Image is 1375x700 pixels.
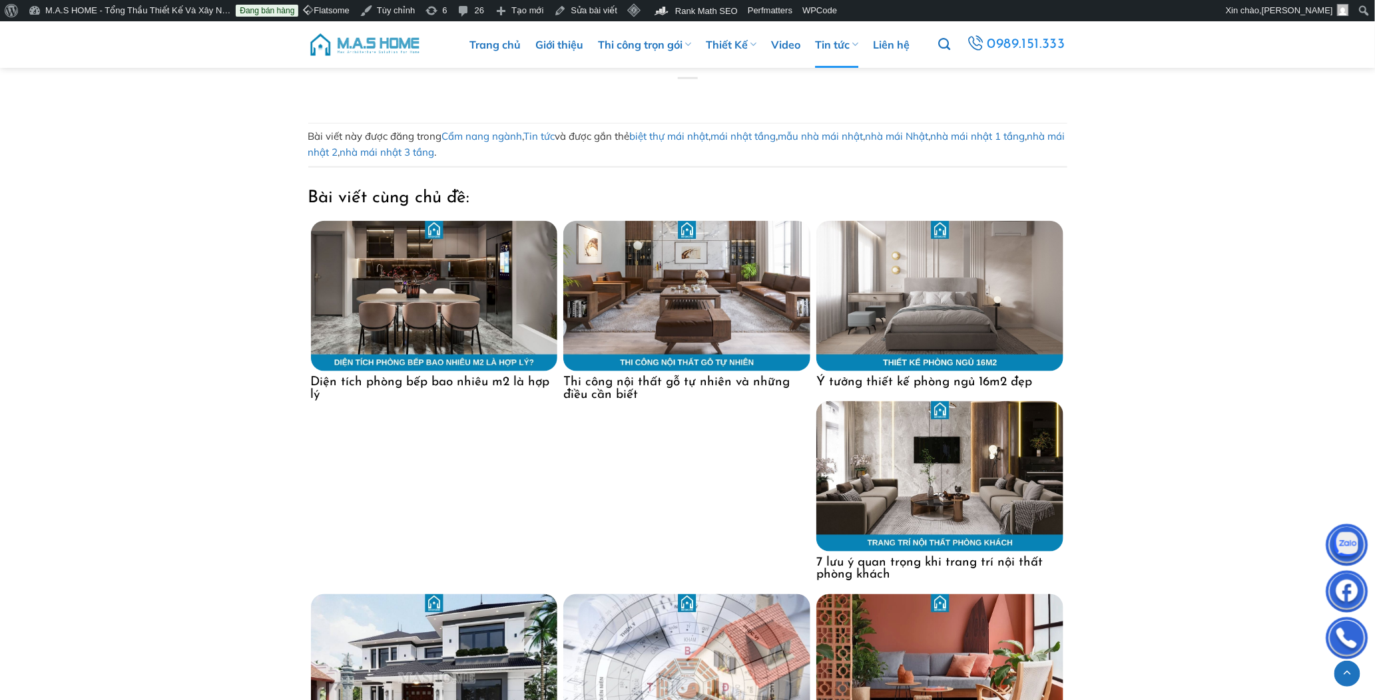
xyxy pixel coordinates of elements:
img: 7 lưu ý quan trọng khi trang trí nội thất phòng khách 83 [816,401,1063,552]
a: mẫu nhà mái nhật [778,130,864,142]
span: Rank Math SEO [675,6,738,16]
a: Cẩm nang ngành [442,130,523,142]
img: Diện tích phòng bếp bao nhiêu m2 là hợp lý 80 [311,221,558,371]
a: Thi công trọn gói [598,21,691,68]
img: Zalo [1327,527,1367,567]
a: Giới thiệu [535,21,583,68]
a: Ý tưởng thiết kế phòng ngủ 16m2 đẹp [816,371,1063,389]
a: Tìm kiếm [938,31,950,59]
a: 0989.151.333 [965,33,1067,57]
img: Phone [1327,620,1367,660]
img: Ý tưởng thiết kế phòng ngủ 16m2 đẹp 82 [816,221,1063,371]
img: Thi công nội thất gỗ tự nhiên và những điều cần biết 81 [563,221,810,371]
a: Trang chủ [469,21,521,68]
footer: Bài viết này được đăng trong , và được gắn thẻ , , , , , , . [308,123,1067,168]
a: biệt thự mái nhật [630,130,709,142]
a: Thi công nội thất gỗ tự nhiên và những điều cần biết [563,371,810,401]
a: 7 lưu ý quan trọng khi trang trí nội thất phòng khách [816,552,1063,582]
img: Facebook [1327,574,1367,613]
a: Diện tích phòng bếp bao nhiêu m2 là hợp lý [311,371,558,401]
a: nhà mái nhật 3 tầng [340,146,435,158]
a: Thiết Kế [706,21,756,68]
span: 0989.151.333 [987,33,1065,56]
h3: Bài viết cùng chủ đề: [308,184,1067,212]
a: Tin tức [816,21,859,68]
a: Liên hệ [874,21,910,68]
a: Tin tức [524,130,555,142]
a: Video [772,21,801,68]
span: [PERSON_NAME] [1262,5,1333,15]
a: nhà mái Nhật [866,130,929,142]
a: nhà mái nhật 1 tầng [931,130,1025,142]
img: M.A.S HOME – Tổng Thầu Thiết Kế Và Xây Nhà Trọn Gói [308,25,421,65]
a: mái nhật tầng [711,130,776,142]
a: Lên đầu trang [1334,661,1360,687]
a: Đang bán hàng [236,5,298,17]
